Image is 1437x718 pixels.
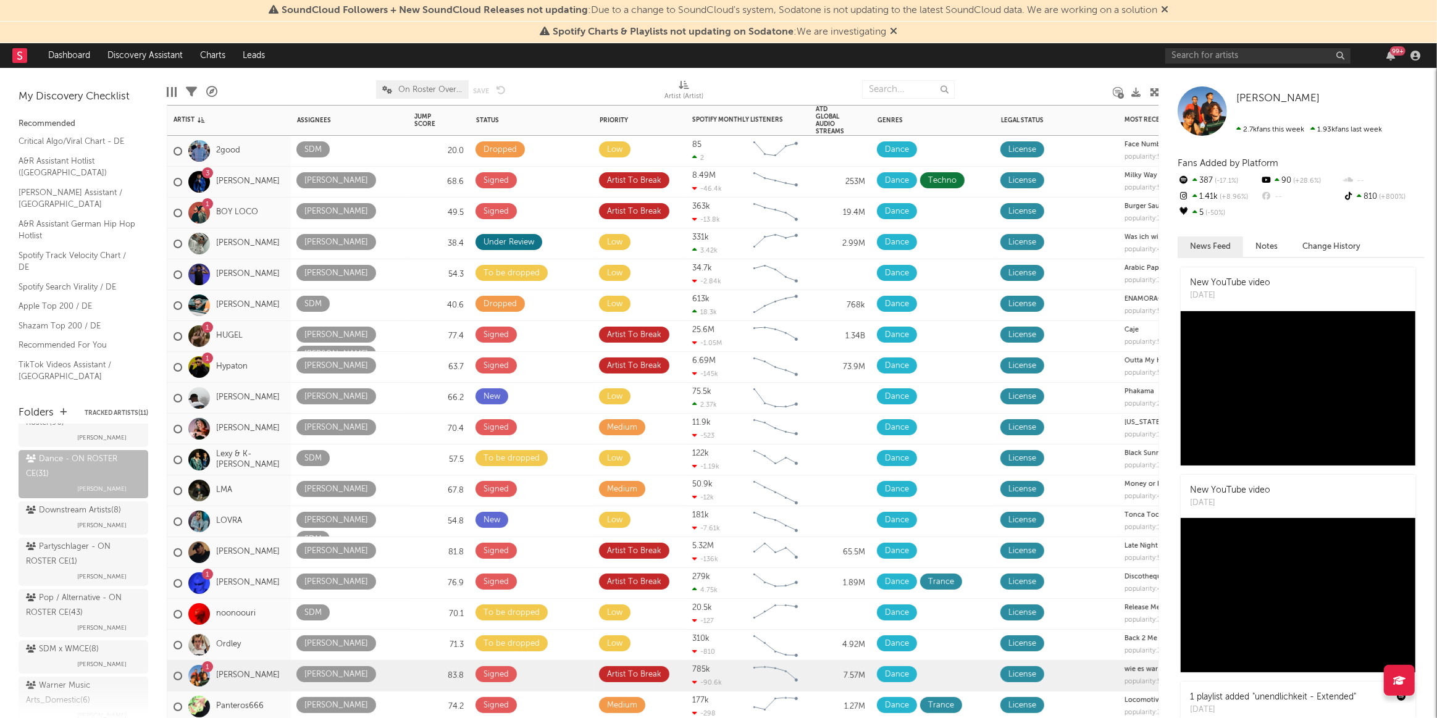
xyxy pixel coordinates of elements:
[692,308,717,316] div: 18.3k
[1125,327,1236,333] div: Caje
[885,513,909,528] div: Dance
[692,277,721,285] div: -2.84k
[816,298,865,313] div: 768k
[216,485,232,496] a: LMA
[473,88,489,94] button: Save
[484,235,534,250] div: Under Review
[304,390,368,404] div: [PERSON_NAME]
[600,117,649,124] div: Priority
[1008,451,1036,466] div: License
[692,573,710,581] div: 279k
[414,391,464,406] div: 66.2
[1125,277,1165,284] div: popularity: 33
[692,493,714,501] div: -12k
[748,290,803,321] svg: Chart title
[1125,308,1165,315] div: popularity: 52
[816,360,865,375] div: 73.9M
[607,482,637,497] div: Medium
[1125,234,1226,241] a: Was ich will bist du (Ohne Dich)
[748,167,803,198] svg: Chart title
[206,74,217,110] div: A&R Pipeline
[304,359,368,374] div: [PERSON_NAME]
[1125,450,1236,457] div: Black Sunrise
[692,141,702,149] div: 85
[692,215,720,223] div: -13.8k
[885,575,909,590] div: Dance
[484,451,540,466] div: To be dropped
[1125,185,1165,191] div: popularity: 55
[692,172,716,180] div: 8.49M
[1001,117,1081,124] div: Legal Status
[77,657,127,672] span: [PERSON_NAME]
[304,235,368,250] div: [PERSON_NAME]
[607,390,622,404] div: Low
[607,328,661,343] div: Artist To Break
[77,430,127,445] span: [PERSON_NAME]
[1125,234,1236,241] div: Was ich will bist du (Ohne Dich)
[297,117,383,124] div: Assignees
[607,143,622,157] div: Low
[19,589,148,637] a: Pop / Alternative - ON ROSTER CE(43)[PERSON_NAME]
[484,204,509,219] div: Signed
[692,246,718,254] div: 3.42k
[692,511,709,519] div: 181k
[1125,141,1236,148] div: Face Numb
[748,259,803,290] svg: Chart title
[414,329,464,344] div: 77.4
[885,359,909,374] div: Dance
[216,393,280,403] a: [PERSON_NAME]
[19,358,136,383] a: TikTok Videos Assistant / [GEOGRAPHIC_DATA]
[414,545,464,560] div: 81.8
[607,173,661,188] div: Artist To Break
[304,297,322,312] div: SDM
[607,204,661,219] div: Artist To Break
[216,609,256,619] a: noonoouri
[1125,215,1165,222] div: popularity: 35
[19,319,136,333] a: Shazam Top 200 / DE
[553,27,794,37] span: Spotify Charts & Playlists not updating on Sodatone
[414,175,464,190] div: 68.6
[692,388,711,396] div: 75.5k
[1178,173,1260,189] div: 387
[304,451,322,466] div: SDM
[19,280,136,294] a: Spotify Search Virality / DE
[607,513,622,528] div: Low
[692,339,722,347] div: -1.05M
[1236,93,1320,105] a: [PERSON_NAME]
[1008,266,1036,281] div: License
[692,401,717,409] div: 2.37k
[1260,173,1342,189] div: 90
[234,43,274,68] a: Leads
[414,453,464,467] div: 57.5
[1125,512,1163,519] a: Tonca Toco
[607,575,661,590] div: Artist To Break
[692,357,716,365] div: 6.69M
[885,390,909,404] div: Dance
[216,640,241,650] a: Ordley
[414,422,464,436] div: 70.4
[748,537,803,568] svg: Chart title
[484,173,509,188] div: Signed
[1190,277,1270,290] div: New YouTube video
[692,524,720,532] div: -7.61k
[816,329,865,344] div: 1.34B
[216,670,280,681] a: [PERSON_NAME]
[1260,189,1342,205] div: --
[1125,172,1157,179] a: Milky Way
[1125,555,1165,562] div: popularity: 56
[1125,524,1164,531] div: popularity: 17
[19,154,136,180] a: A&R Assistant Hotlist ([GEOGRAPHIC_DATA])
[692,295,710,303] div: 613k
[1178,159,1278,168] span: Fans Added by Platform
[1252,693,1356,701] a: "unendlichkeit - Extended"
[304,544,368,559] div: [PERSON_NAME]
[885,204,909,219] div: Dance
[692,154,704,162] div: 2
[484,575,509,590] div: Signed
[167,74,177,110] div: Edit Columns
[885,544,909,559] div: Dance
[1125,432,1163,438] div: popularity: 11
[216,449,285,470] a: Lexy & K-[PERSON_NAME]
[885,297,909,312] div: Dance
[216,331,243,341] a: HUGEL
